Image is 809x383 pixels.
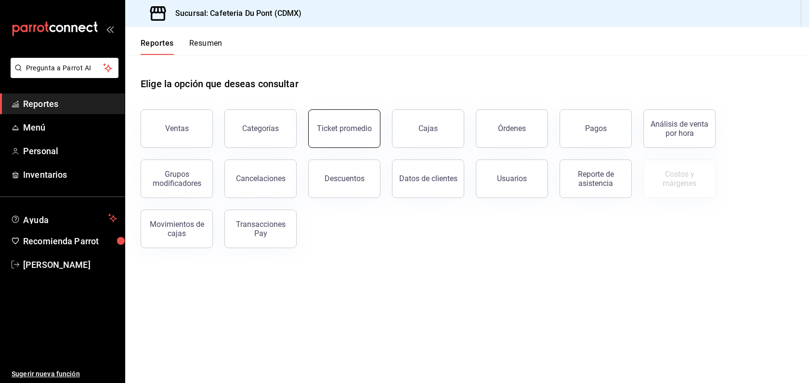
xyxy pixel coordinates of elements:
div: Usuarios [497,174,527,183]
button: Cancelaciones [224,159,297,198]
div: Grupos modificadores [147,170,207,188]
span: [PERSON_NAME] [23,258,117,271]
button: Grupos modificadores [141,159,213,198]
button: Pagos [560,109,632,148]
div: Descuentos [325,174,365,183]
button: open_drawer_menu [106,25,114,33]
button: Reporte de asistencia [560,159,632,198]
h1: Elige la opción que deseas consultar [141,77,299,91]
span: Ayuda [23,212,104,224]
div: Órdenes [498,124,526,133]
h3: Sucursal: Cafeteria Du Pont (CDMX) [168,8,301,19]
button: Movimientos de cajas [141,210,213,248]
span: Menú [23,121,117,134]
span: Inventarios [23,168,117,181]
span: Recomienda Parrot [23,235,117,248]
button: Ventas [141,109,213,148]
a: Pregunta a Parrot AI [7,70,118,80]
button: Transacciones Pay [224,210,297,248]
div: Costos y márgenes [650,170,709,188]
div: Datos de clientes [399,174,457,183]
span: Pregunta a Parrot AI [26,63,104,73]
div: Ventas [165,124,189,133]
button: Pregunta a Parrot AI [11,58,118,78]
span: Personal [23,145,117,158]
button: Reportes [141,39,174,55]
div: Cancelaciones [236,174,286,183]
button: Resumen [189,39,222,55]
span: Sugerir nueva función [12,369,117,379]
div: Análisis de venta por hora [650,119,709,138]
div: Reporte de asistencia [566,170,626,188]
div: Transacciones Pay [231,220,290,238]
button: Categorías [224,109,297,148]
button: Usuarios [476,159,548,198]
div: Ticket promedio [317,124,372,133]
div: Pagos [585,124,607,133]
button: Cajas [392,109,464,148]
div: Movimientos de cajas [147,220,207,238]
button: Descuentos [308,159,380,198]
div: Cajas [418,124,438,133]
button: Datos de clientes [392,159,464,198]
span: Reportes [23,97,117,110]
div: Categorías [242,124,279,133]
button: Órdenes [476,109,548,148]
button: Ticket promedio [308,109,380,148]
button: Contrata inventarios para ver este reporte [643,159,716,198]
button: Análisis de venta por hora [643,109,716,148]
div: navigation tabs [141,39,222,55]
